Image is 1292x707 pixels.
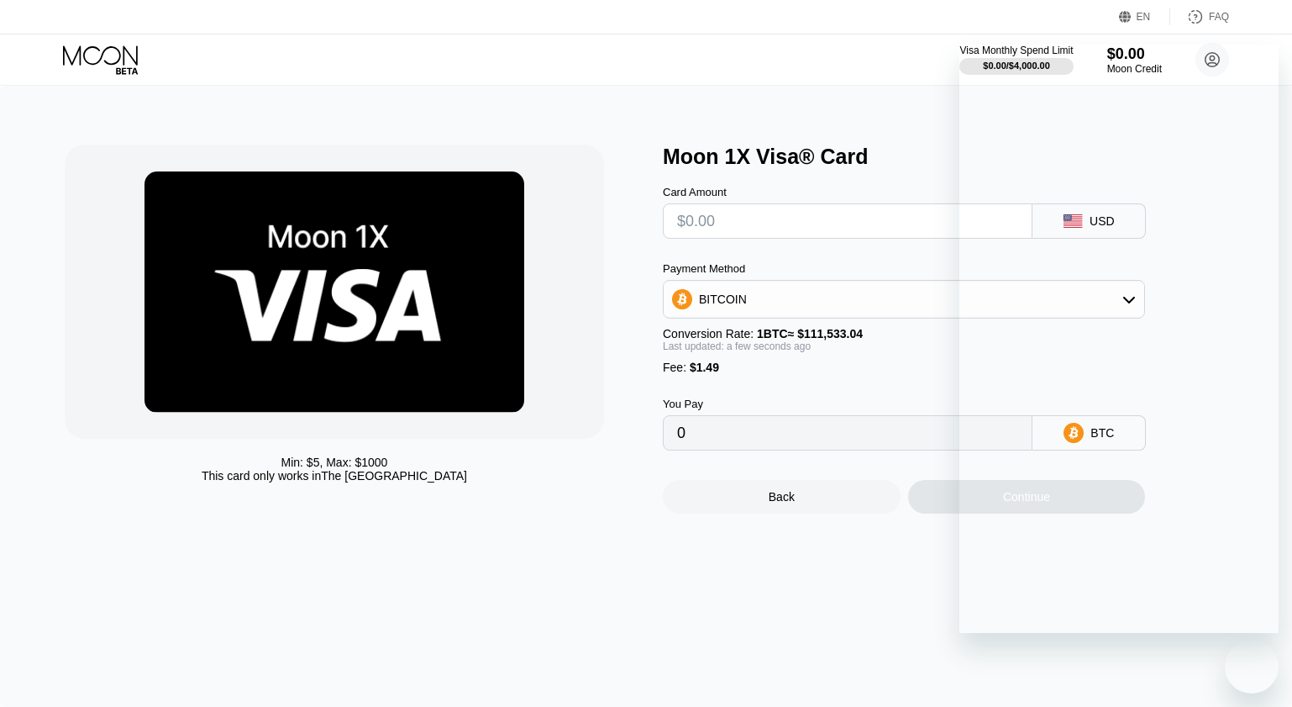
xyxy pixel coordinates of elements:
[663,361,1145,374] div: Fee :
[1119,8,1170,25] div: EN
[959,45,1279,633] iframe: Messaging window
[663,340,1145,352] div: Last updated: a few seconds ago
[769,490,795,504] div: Back
[1137,11,1151,23] div: EN
[677,204,1018,238] input: $0.00
[663,145,1244,169] div: Moon 1X Visa® Card
[202,469,467,483] div: This card only works in The [GEOGRAPHIC_DATA]
[757,327,863,340] span: 1 BTC ≈ $111,533.04
[690,361,719,374] span: $1.49
[663,398,1032,410] div: You Pay
[664,282,1144,316] div: BITCOIN
[663,262,1145,275] div: Payment Method
[1209,11,1229,23] div: FAQ
[663,480,901,514] div: Back
[281,456,388,469] div: Min: $ 5 , Max: $ 1000
[663,327,1145,340] div: Conversion Rate:
[1170,8,1229,25] div: FAQ
[699,293,747,306] div: BITCOIN
[663,186,1032,198] div: Card Amount
[1225,640,1279,694] iframe: Button to launch messaging window, conversation in progress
